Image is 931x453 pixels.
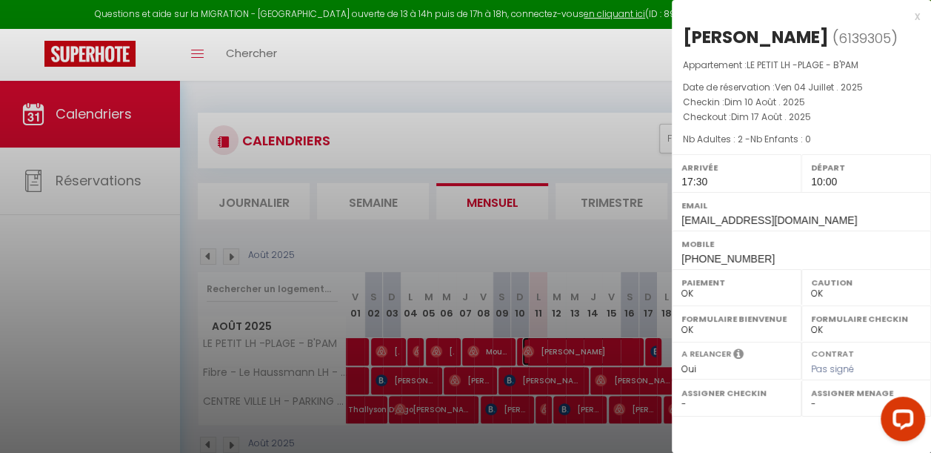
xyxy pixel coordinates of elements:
p: Date de réservation : [683,80,920,95]
iframe: LiveChat chat widget [869,391,931,453]
label: Formulaire Checkin [811,311,921,326]
span: 6139305 [838,29,891,47]
label: Paiement [681,275,792,290]
label: Contrat [811,348,854,357]
span: Nb Enfants : 0 [750,133,811,145]
label: Email [681,198,921,213]
span: Pas signé [811,363,854,375]
span: Dim 17 Août . 2025 [731,110,811,123]
label: Formulaire Bienvenue [681,311,792,326]
p: Checkout : [683,110,920,125]
label: Mobile [681,237,921,251]
label: A relancer [681,348,731,360]
div: x [672,7,920,25]
span: ( ) [832,27,898,48]
label: Arrivée [681,160,792,175]
p: Checkin : [683,95,920,110]
span: 17:30 [681,176,707,188]
label: Assigner Checkin [681,386,792,400]
label: Départ [811,160,921,175]
span: [EMAIL_ADDRESS][DOMAIN_NAME] [681,214,857,226]
span: Ven 04 Juillet . 2025 [775,81,863,93]
span: [PHONE_NUMBER] [681,253,775,265]
label: Assigner Menage [811,386,921,400]
label: Caution [811,275,921,290]
div: [PERSON_NAME] [683,25,829,49]
span: Dim 10 Août . 2025 [724,96,805,108]
span: LE PETIT LH -PLAGE - B'PAM [747,59,858,71]
span: 10:00 [811,176,837,188]
span: Nb Adultes : 2 - [683,133,811,145]
p: Appartement : [683,58,920,73]
i: Sélectionner OUI si vous souhaiter envoyer les séquences de messages post-checkout [733,348,744,364]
